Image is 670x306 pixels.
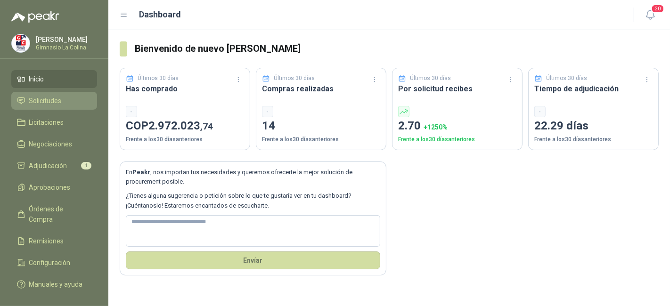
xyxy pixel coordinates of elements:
[36,36,95,43] p: [PERSON_NAME]
[29,161,67,171] span: Adjudicación
[29,279,83,290] span: Manuales y ayuda
[138,74,179,83] p: Últimos 30 días
[126,83,244,95] h3: Has comprado
[11,157,97,175] a: Adjudicación1
[262,135,380,144] p: Frente a los 30 días anteriores
[547,74,588,83] p: Últimos 30 días
[126,168,380,187] p: En , nos importan tus necesidades y queremos ofrecerte la mejor solución de procurement posible.
[29,117,64,128] span: Licitaciones
[410,74,451,83] p: Últimos 30 días
[29,236,64,246] span: Remisiones
[11,92,97,110] a: Solicitudes
[126,106,137,117] div: -
[534,106,546,117] div: -
[398,83,516,95] h3: Por solicitud recibes
[274,74,315,83] p: Últimos 30 días
[651,4,664,13] span: 20
[534,117,653,135] p: 22.29 días
[534,135,653,144] p: Frente a los 30 días anteriores
[135,41,659,56] h3: Bienvenido de nuevo [PERSON_NAME]
[81,162,91,169] span: 1
[11,275,97,293] a: Manuales y ayuda
[132,169,150,176] b: Peakr
[642,7,659,24] button: 20
[200,121,213,132] span: ,74
[139,8,181,21] h1: Dashboard
[424,123,448,131] span: + 1250 %
[11,113,97,131] a: Licitaciones
[29,204,88,225] span: Órdenes de Compra
[29,96,62,106] span: Solicitudes
[11,70,97,88] a: Inicio
[11,135,97,153] a: Negociaciones
[11,200,97,228] a: Órdenes de Compra
[148,119,213,132] span: 2.972.023
[11,178,97,196] a: Aprobaciones
[11,254,97,272] a: Configuración
[126,191,380,210] p: ¿Tienes alguna sugerencia o petición sobre lo que te gustaría ver en tu dashboard? ¡Cuéntanoslo! ...
[12,34,30,52] img: Company Logo
[29,74,44,84] span: Inicio
[126,117,244,135] p: COP
[11,232,97,250] a: Remisiones
[398,135,516,144] p: Frente a los 30 días anteriores
[262,117,380,135] p: 14
[29,139,73,149] span: Negociaciones
[29,258,71,268] span: Configuración
[262,106,273,117] div: -
[36,45,95,50] p: Gimnasio La Colina
[11,11,59,23] img: Logo peakr
[126,135,244,144] p: Frente a los 30 días anteriores
[534,83,653,95] h3: Tiempo de adjudicación
[29,182,71,193] span: Aprobaciones
[262,83,380,95] h3: Compras realizadas
[398,117,516,135] p: 2.70
[126,251,380,269] button: Envíar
